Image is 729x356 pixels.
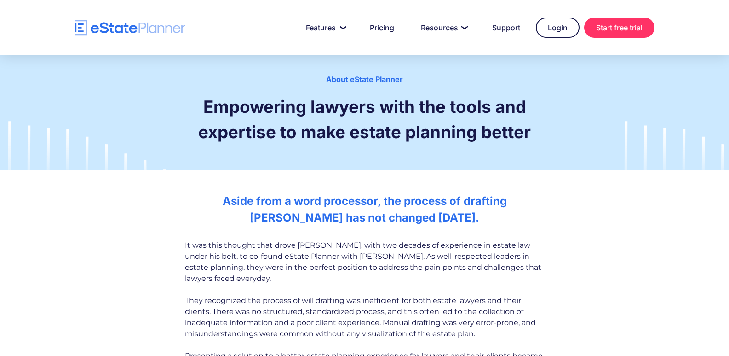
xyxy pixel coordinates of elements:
a: Features [295,18,354,37]
h1: Empowering lawyers with the tools and expertise to make estate planning better [185,94,544,145]
a: Pricing [359,18,405,37]
a: Start free trial [584,18,654,38]
a: Support [481,18,531,37]
div: About eState Planner [64,74,665,85]
a: home [75,20,185,36]
a: Resources [410,18,476,37]
a: Login [536,18,580,38]
h2: Aside from a word processor, the process of drafting [PERSON_NAME] has not changed [DATE]. [185,193,544,226]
